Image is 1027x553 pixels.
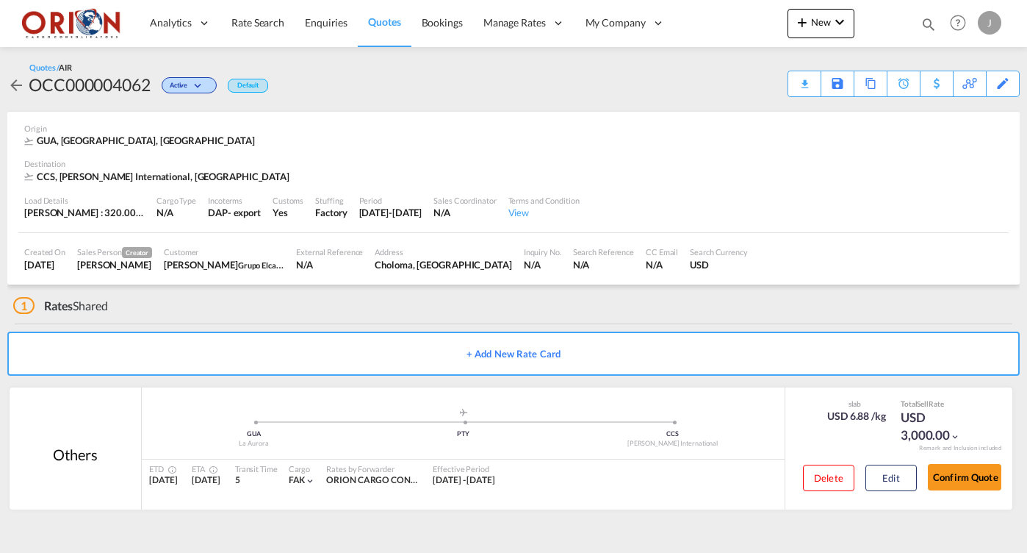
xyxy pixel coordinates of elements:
div: Rates by Forwarder [326,463,418,474]
div: Change Status Here [151,73,220,96]
div: GUA [149,429,358,439]
span: [DATE] [192,474,220,485]
div: Cargo Type [156,195,196,206]
span: FAK [289,474,306,485]
span: My Company [585,15,646,30]
div: Load Details [24,195,145,206]
div: Total Rate [901,399,974,409]
div: ORION CARGO CONSOLIDATORS S. R. L. DE C. V. [326,474,418,487]
span: Bookings [422,16,463,29]
div: Incoterms [208,195,261,206]
div: icon-arrow-left [7,73,29,96]
div: Help [945,10,978,37]
md-icon: icon-chevron-down [305,476,315,486]
div: [PERSON_NAME] : 320.00 KG | Volumetric Wt : 160.00 KG [24,206,145,219]
div: Shared [13,298,108,314]
md-icon: Estimated Time Of Departure [164,465,173,474]
span: Rate Search [231,16,284,29]
span: 1 [13,297,35,314]
div: Quote PDF is not available at this time [796,71,813,85]
div: OCC000004062 [29,73,151,96]
div: Save As Template [821,71,854,96]
div: Default [228,79,268,93]
div: Kevin Barrios [164,258,284,271]
md-icon: icon-chevron-down [831,13,848,31]
div: Destination [24,158,1003,169]
div: [PERSON_NAME] International [568,439,777,449]
div: N/A [646,258,678,271]
div: Terms and Condition [508,195,580,206]
div: J [978,11,1001,35]
span: Rates [44,299,73,313]
div: La Aurora [149,439,358,449]
div: DAP [208,206,228,219]
span: Help [945,10,970,35]
div: slab [824,399,886,409]
div: ETA [192,463,220,474]
div: 4 Sep 2025 [359,206,422,219]
div: Remark and Inclusion included [908,444,1012,452]
div: Created On [24,246,65,257]
div: N/A [433,206,496,219]
span: Grupo Elcatex [238,259,288,271]
div: Yes [273,206,303,219]
div: USD 3,000.00 [901,409,974,444]
div: N/A [156,206,196,219]
md-icon: icon-magnify [920,16,937,32]
span: Creator [122,247,152,258]
div: icon-magnify [920,16,937,38]
span: Sell [917,399,929,408]
div: Search Reference [573,246,634,257]
span: Enquiries [305,16,347,29]
div: Sales Person [77,246,152,258]
button: Delete [803,465,854,491]
div: 29 Aug 2025 [24,258,65,271]
div: Stuffing [315,195,347,206]
div: Period [359,195,422,206]
div: External Reference [296,246,363,257]
div: 5 [235,474,278,487]
span: [DATE] [149,474,177,485]
button: icon-plus 400-fgNewicon-chevron-down [788,9,854,38]
div: N/A [296,258,363,271]
span: Quotes [368,15,400,28]
span: Manage Rates [483,15,546,30]
span: Analytics [150,15,192,30]
md-icon: assets/icons/custom/roll-o-plane.svg [455,409,472,416]
img: 2c36fa60c4e911ed9fceb5e2556746cc.JPG [22,7,121,40]
md-icon: icon-chevron-down [191,82,209,90]
span: New [793,16,848,28]
div: View [508,206,580,219]
div: Effective Period [433,463,495,474]
div: Customer [164,246,284,257]
md-icon: icon-download [796,74,813,85]
md-icon: icon-chevron-down [950,432,960,442]
md-icon: icon-plus 400-fg [793,13,811,31]
div: Change Status Here [162,77,217,93]
div: USD [690,258,748,271]
div: N/A [524,258,561,271]
div: 29 Aug 2025 - 04 Sep 2025 [433,474,495,487]
div: - export [228,206,261,219]
div: Inquiry No. [524,246,561,257]
span: ORION CARGO CONSOLIDATORS S. R. L. DE C. V. [326,474,521,485]
span: GUA, [GEOGRAPHIC_DATA], [GEOGRAPHIC_DATA] [37,135,255,146]
div: GUA, La Aurora, Americas [24,134,259,147]
div: Sales Coordinator [433,195,496,206]
div: USD 6.88 /kg [827,409,886,424]
div: Search Currency [690,246,748,257]
div: Origin [24,123,1003,134]
div: Transit Time [235,463,278,474]
span: [DATE] - [DATE] [433,474,495,485]
div: Factory Stuffing [315,206,347,219]
button: Edit [865,465,917,491]
md-icon: Estimated Time Of Arrival [205,465,214,474]
div: N/A [573,258,634,271]
button: Confirm Quote [928,464,1001,490]
div: CCS [568,429,777,439]
div: CC Email [646,246,678,257]
button: + Add New Rate Card [7,332,1020,376]
md-icon: icon-arrow-left [7,76,25,94]
div: Quotes /AIR [29,62,72,73]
